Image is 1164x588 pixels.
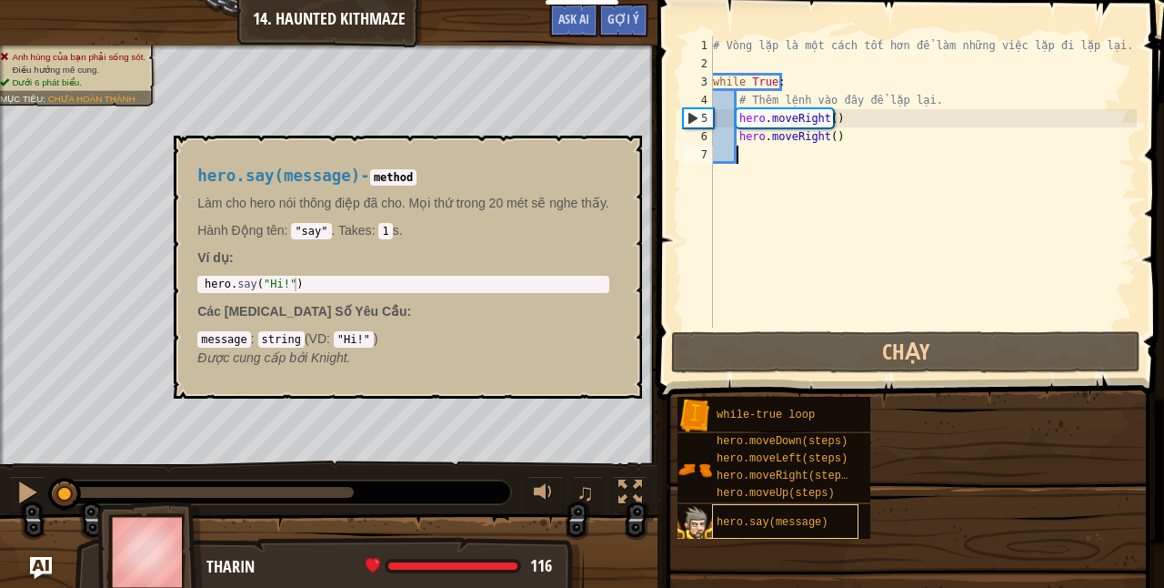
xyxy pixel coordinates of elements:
[684,109,713,127] div: 5
[12,77,82,87] span: Dưới 6 phát biểu.
[671,331,1141,373] button: Chạy
[558,10,589,27] span: Ask AI
[309,331,326,346] span: VD
[577,479,595,506] span: ♫
[530,554,552,577] span: 116
[334,331,374,348] code: "Hi!"
[197,194,609,212] p: Làm cho hero nói thông điệp đã cho. Mọi thứ trong 20 mét sẽ nghe thấy.
[612,476,648,513] button: Bật tắt chế độ toàn màn hình
[12,65,99,75] span: Điều hướng mê cung.
[378,223,392,239] code: 1
[372,223,379,238] span: :
[407,304,412,319] span: :
[251,331,258,346] span: :
[197,250,233,265] strong: :
[366,558,552,574] div: health: 116 / 116
[677,399,712,433] img: portrait.png
[197,250,229,265] span: Ví dụ
[683,146,713,164] div: 7
[683,55,713,73] div: 2
[683,36,713,55] div: 1
[527,476,564,513] button: Tùy chỉnh âm lượng
[197,223,263,238] span: Hành Động
[12,52,145,62] span: Anh hùng của bạn phải sống sót.
[197,350,311,365] span: Được cung cấp bởi
[197,304,406,319] span: Các [MEDICAL_DATA] Số Yêu Cầu
[549,4,598,37] button: Ask AI
[677,452,712,487] img: portrait.png
[335,223,402,238] span: s.
[370,169,416,186] code: method
[197,167,609,185] h4: -
[48,94,135,104] span: Chưa hoàn thành
[9,476,45,513] button: Ctrl + P: Pause
[30,557,52,579] button: Ask AI
[717,487,835,500] span: hero.moveUp(steps)
[683,73,713,91] div: 3
[683,91,713,109] div: 4
[285,223,292,238] span: :
[338,223,372,238] span: Takes
[197,329,609,348] div: ( )
[206,555,566,579] div: Tharin
[717,435,848,448] span: hero.moveDown(steps)
[291,223,331,239] code: "say"
[717,470,854,482] span: hero.moveRight(steps)
[677,506,712,541] img: portrait.png
[197,167,360,185] span: hero.say(message)
[683,127,713,146] div: 6
[326,331,334,346] span: :
[717,409,815,421] span: while-true loop
[197,350,350,365] em: Knight.
[573,476,604,513] button: ♫
[717,452,848,465] span: hero.moveLeft(steps)
[258,331,305,348] code: string
[263,223,284,238] span: tên
[717,516,828,529] span: hero.say(message)
[197,223,335,238] span: .
[43,94,47,104] span: :
[197,331,251,348] code: message
[607,10,639,27] span: Gợi ý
